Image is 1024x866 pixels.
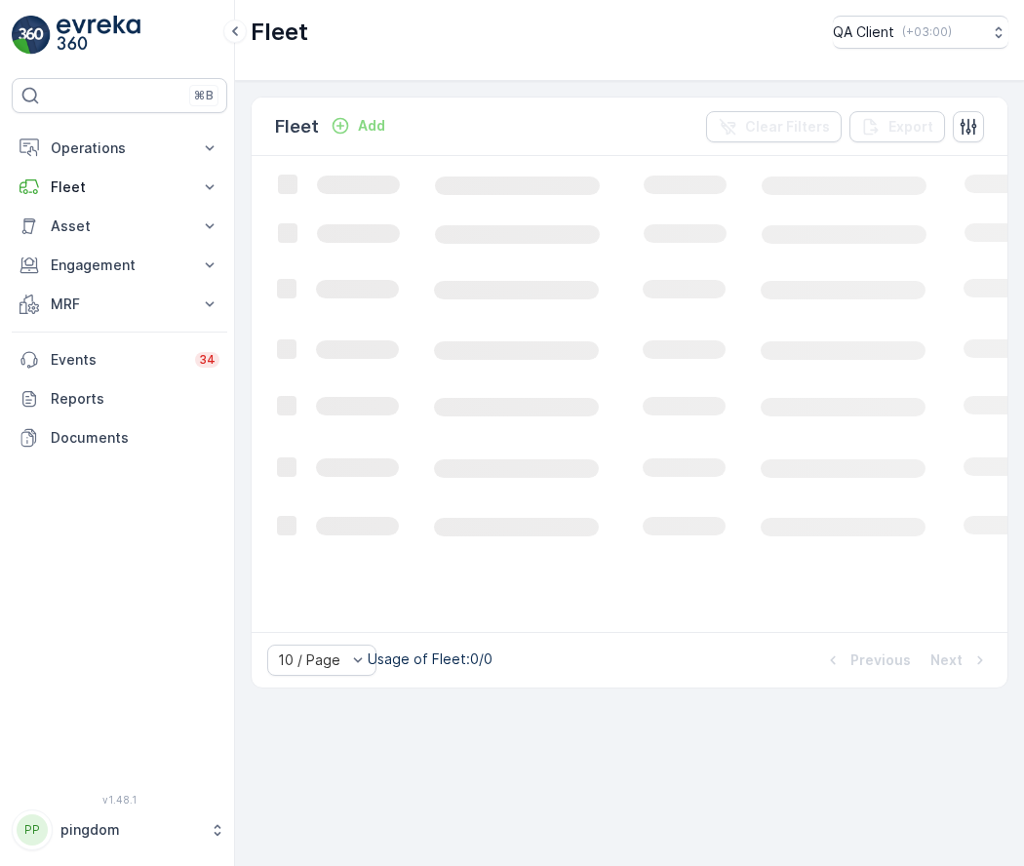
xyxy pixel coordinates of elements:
[12,16,51,55] img: logo
[51,295,188,314] p: MRF
[51,177,188,197] p: Fleet
[928,649,992,672] button: Next
[821,649,913,672] button: Previous
[275,113,319,140] p: Fleet
[323,114,393,138] button: Add
[12,246,227,285] button: Engagement
[60,820,200,840] p: pingdom
[17,814,48,846] div: PP
[706,111,842,142] button: Clear Filters
[12,285,227,324] button: MRF
[199,352,216,368] p: 34
[51,428,219,448] p: Documents
[51,389,219,409] p: Reports
[12,207,227,246] button: Asset
[833,16,1008,49] button: QA Client(+03:00)
[251,17,308,48] p: Fleet
[51,216,188,236] p: Asset
[51,350,183,370] p: Events
[12,809,227,850] button: PPpingdom
[51,256,188,275] p: Engagement
[12,168,227,207] button: Fleet
[51,138,188,158] p: Operations
[849,111,945,142] button: Export
[12,379,227,418] a: Reports
[358,116,385,136] p: Add
[12,340,227,379] a: Events34
[850,650,911,670] p: Previous
[12,794,227,806] span: v 1.48.1
[745,117,830,137] p: Clear Filters
[888,117,933,137] p: Export
[57,16,140,55] img: logo_light-DOdMpM7g.png
[12,418,227,457] a: Documents
[833,22,894,42] p: QA Client
[930,650,963,670] p: Next
[12,129,227,168] button: Operations
[368,649,492,669] p: Usage of Fleet : 0/0
[902,24,952,40] p: ( +03:00 )
[194,88,214,103] p: ⌘B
